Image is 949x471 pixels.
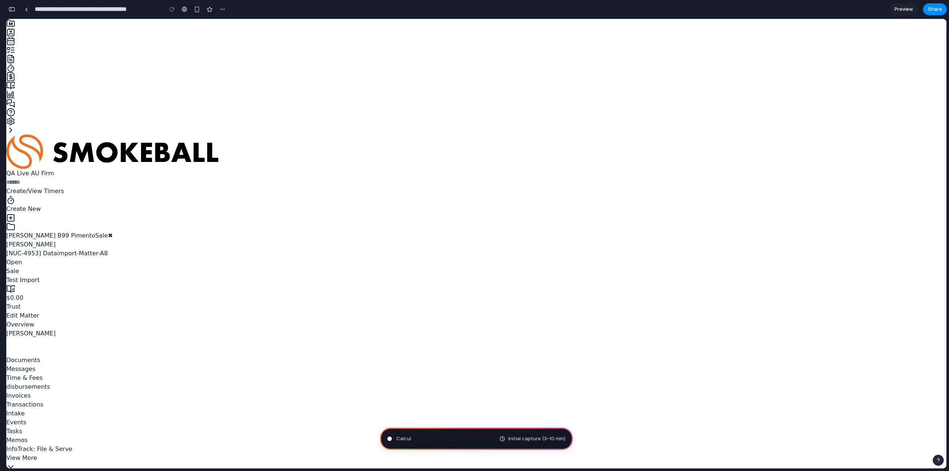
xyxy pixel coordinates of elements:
span: Calcul [396,435,411,442]
span: Preview [895,6,913,13]
span: ✖ [102,213,106,220]
span: Share [928,6,942,13]
button: Share [923,3,947,15]
span: Sale [89,213,102,220]
a: Preview [889,3,919,15]
span: Initial capture (3–10 min) [508,435,565,442]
